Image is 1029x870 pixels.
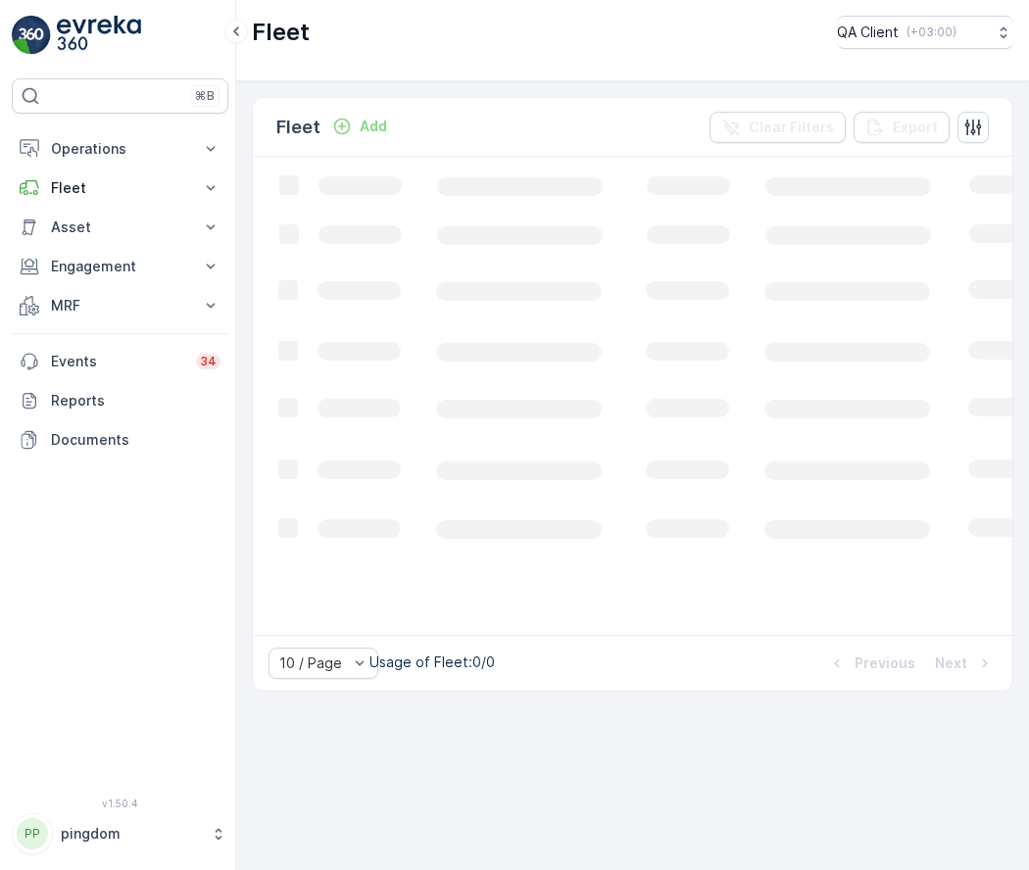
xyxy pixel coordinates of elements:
[57,16,141,55] img: logo_light-DOdMpM7g.png
[935,653,967,673] p: Next
[51,217,189,237] p: Asset
[61,824,201,844] p: pingdom
[200,354,217,369] p: 34
[710,112,846,143] button: Clear Filters
[252,17,310,48] p: Fleet
[51,391,220,411] p: Reports
[51,352,184,371] p: Events
[12,129,228,169] button: Operations
[369,652,495,672] p: Usage of Fleet : 0/0
[854,112,950,143] button: Export
[276,114,320,141] p: Fleet
[12,420,228,459] a: Documents
[51,178,189,198] p: Fleet
[51,430,220,450] p: Documents
[12,342,228,381] a: Events34
[17,818,48,849] div: PP
[12,208,228,247] button: Asset
[51,139,189,159] p: Operations
[12,169,228,208] button: Fleet
[51,296,189,315] p: MRF
[893,118,938,137] p: Export
[12,16,51,55] img: logo
[837,23,899,42] p: QA Client
[825,652,917,675] button: Previous
[933,652,997,675] button: Next
[837,16,1013,49] button: QA Client(+03:00)
[12,797,228,809] span: v 1.50.4
[12,813,228,854] button: PPpingdom
[749,118,834,137] p: Clear Filters
[906,24,956,40] p: ( +03:00 )
[855,653,915,673] p: Previous
[12,381,228,420] a: Reports
[12,286,228,325] button: MRF
[12,247,228,286] button: Engagement
[360,117,387,136] p: Add
[324,115,395,138] button: Add
[51,257,189,276] p: Engagement
[195,88,215,104] p: ⌘B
